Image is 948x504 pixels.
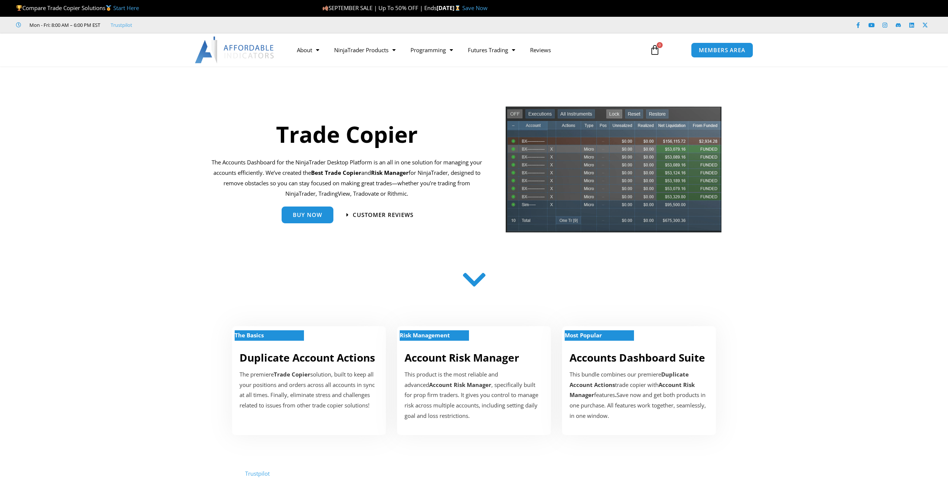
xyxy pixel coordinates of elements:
[289,41,641,59] nav: Menu
[106,5,111,11] img: 🥇
[523,41,558,59] a: Reviews
[353,212,413,218] span: Customer Reviews
[240,350,375,365] a: Duplicate Account Actions
[111,21,132,29] a: Trustpilot
[293,212,322,218] span: Buy Now
[570,350,705,365] a: Accounts Dashboard Suite
[212,157,482,199] p: The Accounts Dashboard for the NinjaTrader Desktop Platform is an all in one solution for managin...
[311,169,361,176] b: Best Trade Copier
[403,41,460,59] a: Programming
[570,369,708,421] div: This bundle combines our premiere trade copier with features Save now and get both products in on...
[322,4,437,12] span: SEPTEMBER SALE | Up To 50% OFF | Ends
[240,369,378,411] p: The premiere solution, built to keep all your positions and orders across all accounts in sync at...
[16,5,22,11] img: 🏆
[615,391,616,399] b: .
[346,212,413,218] a: Customer Reviews
[570,371,689,388] b: Duplicate Account Actions
[455,5,460,11] img: ⌛
[405,369,543,421] p: This product is the most reliable and advanced , specifically built for prop firm traders. It giv...
[437,4,462,12] strong: [DATE]
[429,381,491,388] strong: Account Risk Manager
[28,21,100,29] span: Mon - Fri: 8:00 AM – 6:00 PM EST
[327,41,403,59] a: NinjaTrader Products
[460,41,523,59] a: Futures Trading
[195,37,275,63] img: LogoAI | Affordable Indicators – NinjaTrader
[371,169,409,176] strong: Risk Manager
[282,207,333,223] a: Buy Now
[400,331,450,339] strong: Risk Management
[274,371,310,378] strong: Trade Copier
[212,119,482,150] h1: Trade Copier
[289,41,327,59] a: About
[565,331,602,339] strong: Most Popular
[16,4,139,12] span: Compare Trade Copier Solutions
[691,42,753,58] a: MEMBERS AREA
[462,4,488,12] a: Save Now
[113,4,139,12] a: Start Here
[699,47,745,53] span: MEMBERS AREA
[505,105,722,239] img: tradecopier | Affordable Indicators – NinjaTrader
[323,5,328,11] img: 🍂
[405,350,519,365] a: Account Risk Manager
[638,39,671,61] a: 0
[245,470,270,477] a: Trustpilot
[657,42,663,48] span: 0
[235,331,264,339] strong: The Basics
